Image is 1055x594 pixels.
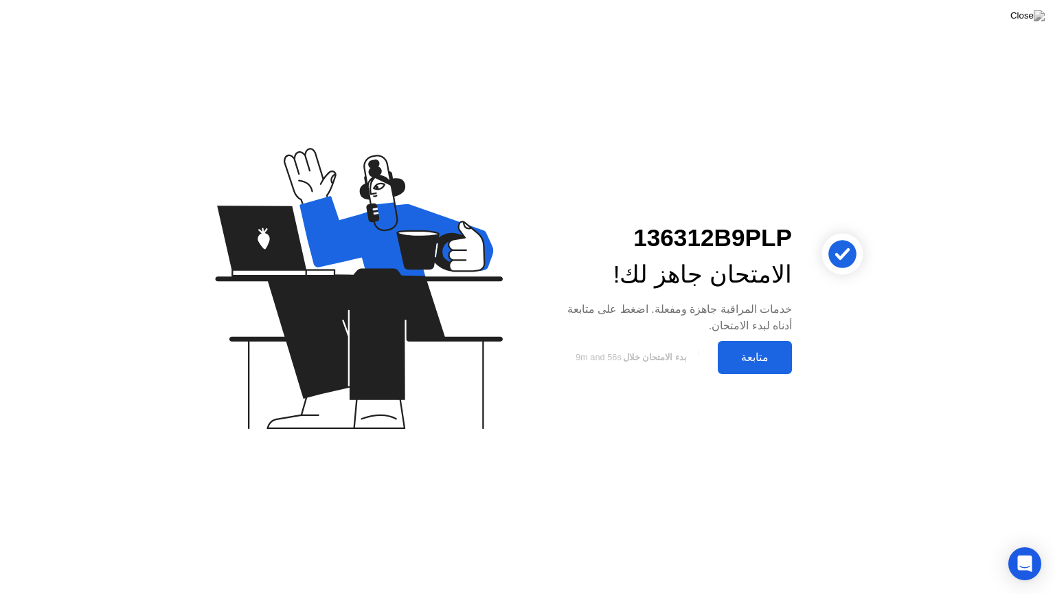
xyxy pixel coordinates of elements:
div: الامتحان جاهز لك! [549,256,792,293]
span: 9m and 56s [576,352,622,362]
button: متابعة [718,341,792,374]
div: 136312B9PLP [549,220,792,256]
div: Open Intercom Messenger [1008,547,1041,580]
div: متابعة [722,351,788,364]
div: خدمات المراقبة جاهزة ومفعلة. اضغط على متابعة أدناه لبدء الامتحان. [549,301,792,334]
img: Close [1010,10,1045,21]
button: بدء الامتحان خلال9m and 56s [549,344,711,371]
